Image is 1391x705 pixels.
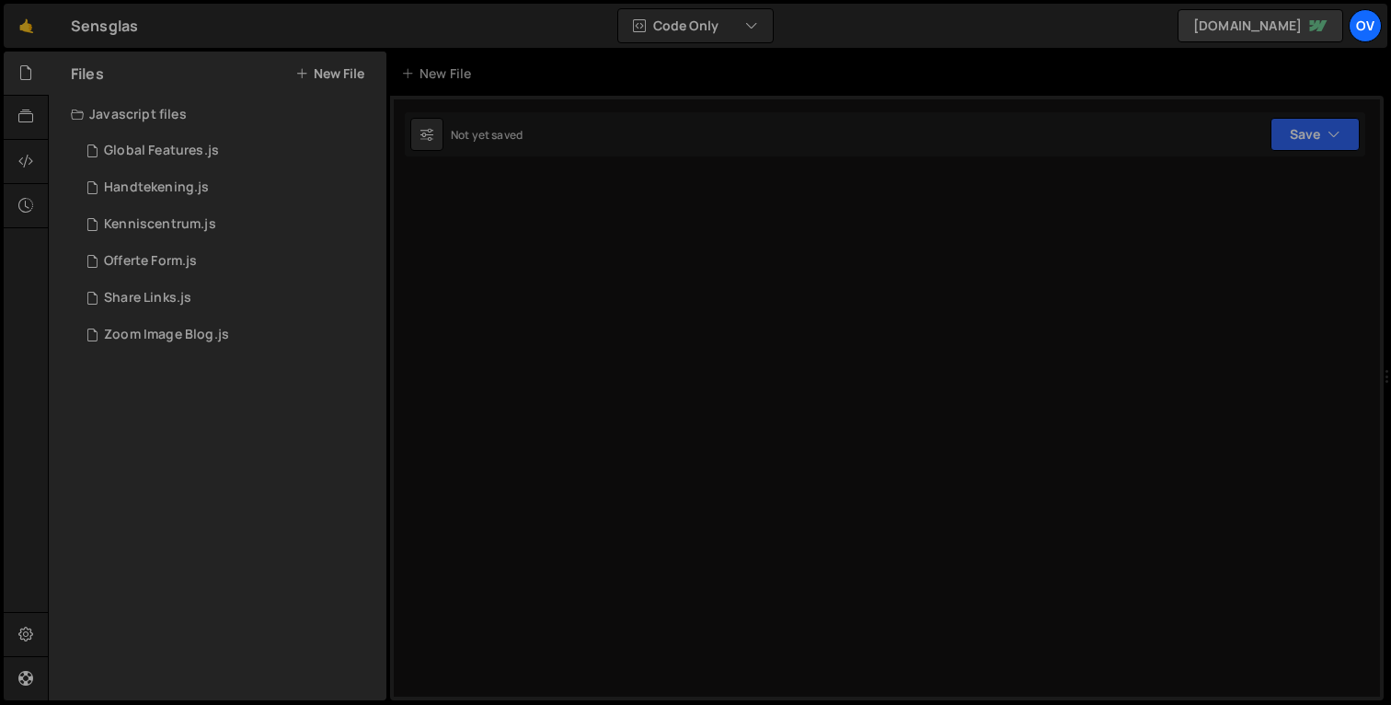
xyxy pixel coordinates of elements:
div: Kenniscentrum.js [104,216,216,233]
div: Share Links.js [104,290,191,306]
div: 15490/45629.js [71,169,386,206]
div: 15490/44527.js [71,317,386,353]
a: [DOMAIN_NAME] [1178,9,1343,42]
div: Not yet saved [451,127,523,143]
div: Sensglas [71,15,138,37]
a: Ov [1349,9,1382,42]
div: Handtekening.js [104,179,209,196]
a: 🤙 [4,4,49,48]
div: Javascript files [49,96,386,133]
div: 15490/40893.js [71,206,386,243]
button: Save [1270,118,1360,151]
div: 15490/42494.js [71,243,386,280]
div: Zoom Image Blog.js [104,327,229,343]
h2: Files [71,64,104,84]
button: Code Only [618,9,773,42]
div: 15490/44023.js [71,280,386,317]
div: 15490/40875.js [71,133,386,169]
div: New File [401,64,478,83]
button: New File [295,66,364,81]
div: Offerte Form.js [104,253,197,270]
div: Global Features.js [104,143,219,159]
